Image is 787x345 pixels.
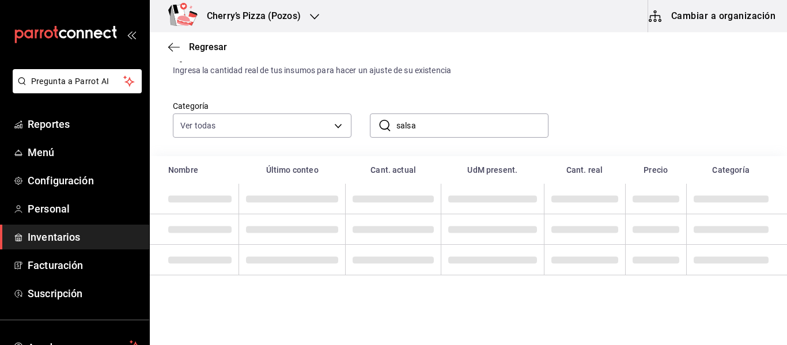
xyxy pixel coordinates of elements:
[246,165,339,175] div: Último conteo
[28,229,140,245] span: Inventarios
[13,69,142,93] button: Pregunta a Parrot AI
[173,65,764,77] div: Ingresa la cantidad real de tus insumos para hacer un ajuste de su existencia
[551,165,618,175] div: Cant. real
[448,165,538,175] div: UdM present.
[28,116,140,132] span: Reportes
[28,145,140,160] span: Menú
[180,120,215,131] span: Ver todas
[353,165,434,175] div: Cant. actual
[396,114,548,137] input: Buscar nombre de insumo
[127,30,136,39] button: open_drawer_menu
[168,165,232,175] div: Nombre
[693,165,769,175] div: Categoría
[632,165,679,175] div: Precio
[28,257,140,273] span: Facturación
[198,9,301,23] h3: Cherry’s Pizza (Pozos)
[168,41,227,52] button: Regresar
[189,41,227,52] span: Regresar
[173,102,351,110] label: Categoría
[28,286,140,301] span: Suscripción
[31,75,124,88] span: Pregunta a Parrot AI
[28,201,140,217] span: Personal
[8,84,142,96] a: Pregunta a Parrot AI
[28,173,140,188] span: Configuración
